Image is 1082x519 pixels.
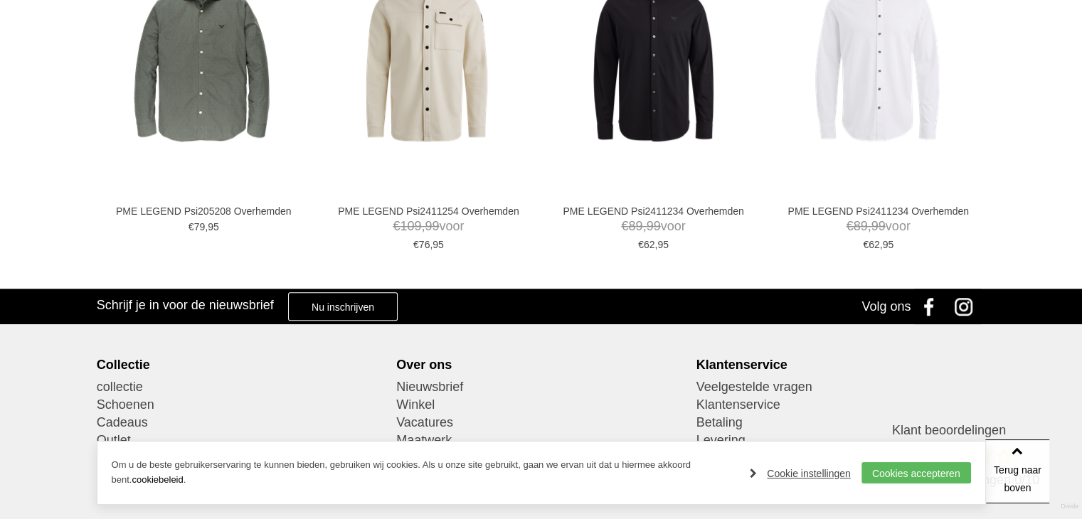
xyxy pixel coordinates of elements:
[696,396,986,414] a: Klantenservice
[97,378,386,396] a: collectie
[861,462,971,483] a: Cookies accepteren
[396,432,686,449] a: Maatwerk
[985,439,1049,503] a: Terug naar boven
[871,219,886,233] span: 99
[644,239,655,250] span: 62
[847,219,854,233] span: €
[861,289,911,324] div: Volg ons
[555,218,752,235] span: voor
[421,219,425,233] span: ,
[208,221,219,232] span: 95
[330,205,527,218] a: PME LEGEND Psi2411254 Overhemden
[97,414,386,432] a: Cadeaus
[869,239,880,250] span: 62
[425,219,439,233] span: 99
[1061,498,1078,515] a: Divide
[696,357,986,373] div: Klantenservice
[654,239,657,250] span: ,
[696,432,986,449] a: Levering
[657,239,669,250] span: 95
[97,432,386,449] a: Outlet
[419,239,430,250] span: 76
[854,219,868,233] span: 89
[97,357,386,373] div: Collectie
[780,218,977,235] span: voor
[97,396,386,414] a: Schoenen
[396,378,686,396] a: Nieuwsbrief
[105,205,302,218] a: PME LEGEND Psi205208 Overhemden
[696,414,986,432] a: Betaling
[194,221,206,232] span: 79
[288,292,398,321] a: Nu inschrijven
[750,463,851,484] a: Cookie instellingen
[780,205,977,218] a: PME LEGEND Psi2411234 Overhemden
[883,239,894,250] span: 95
[647,219,661,233] span: 99
[638,239,644,250] span: €
[132,474,183,485] a: cookiebeleid
[97,297,274,313] h3: Schrijf je in voor de nieuwsbrief
[555,205,752,218] a: PME LEGEND Psi2411234 Overhemden
[892,422,1039,503] a: Klant beoordelingen 0 klantbeoordelingen 0/10
[433,239,444,250] span: 95
[892,422,1039,438] h3: Klant beoordelingen
[950,289,985,324] a: Instagram
[396,396,686,414] a: Winkel
[628,219,642,233] span: 89
[396,414,686,432] a: Vacatures
[430,239,433,250] span: ,
[621,219,628,233] span: €
[643,219,647,233] span: ,
[205,221,208,232] span: ,
[914,289,950,324] a: Facebook
[413,239,419,250] span: €
[863,239,869,250] span: €
[330,218,527,235] span: voor
[400,219,421,233] span: 109
[696,378,986,396] a: Veelgestelde vragen
[396,357,686,373] div: Over ons
[868,219,871,233] span: ,
[393,219,400,233] span: €
[189,221,194,232] span: €
[880,239,883,250] span: ,
[112,458,736,488] p: Om u de beste gebruikerservaring te kunnen bieden, gebruiken wij cookies. Als u onze site gebruik...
